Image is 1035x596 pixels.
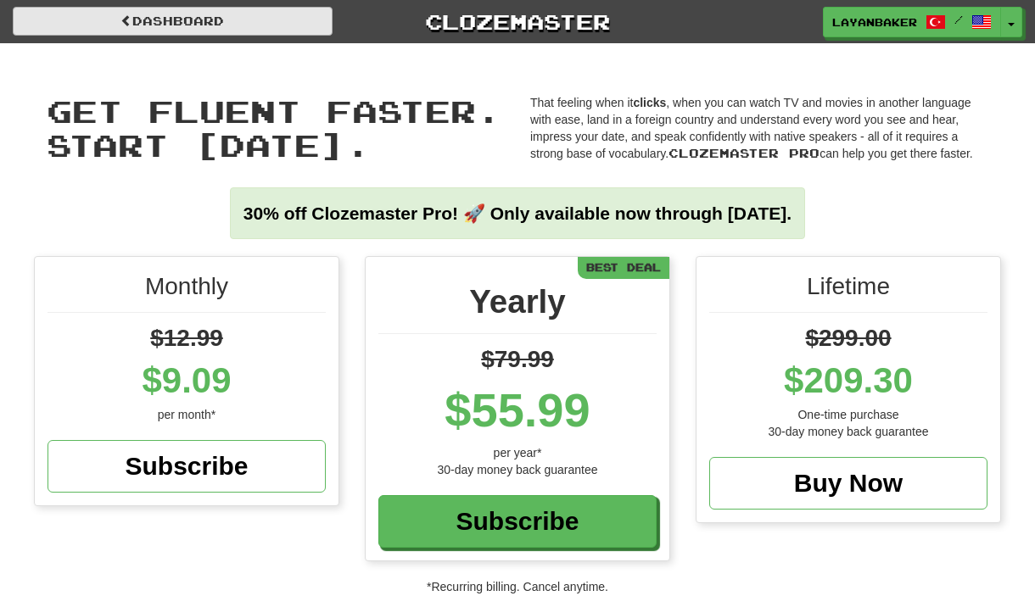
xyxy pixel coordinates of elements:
[481,346,554,372] span: $79.99
[48,355,326,406] div: $9.09
[378,495,657,548] a: Subscribe
[150,325,223,351] span: $12.99
[243,203,792,223] strong: 30% off Clozemaster Pro! 🚀 Only available now through [DATE].
[709,423,987,440] div: 30-day money back guarantee
[633,96,666,109] strong: clicks
[47,92,501,163] span: Get fluent faster. Start [DATE].
[358,7,678,36] a: Clozemaster
[709,355,987,406] div: $209.30
[530,94,988,162] p: That feeling when it , when you can watch TV and movies in another language with ease, land in a ...
[378,444,657,461] div: per year*
[48,406,326,423] div: per month*
[578,257,669,278] div: Best Deal
[832,14,917,30] span: layanbaker
[48,270,326,313] div: Monthly
[954,14,963,25] span: /
[709,406,987,423] div: One-time purchase
[378,278,657,334] div: Yearly
[805,325,891,351] span: $299.00
[48,440,326,493] a: Subscribe
[709,457,987,510] a: Buy Now
[669,146,820,160] span: Clozemaster Pro
[378,461,657,478] div: 30-day money back guarantee
[13,7,333,36] a: Dashboard
[378,376,657,444] div: $55.99
[709,270,987,313] div: Lifetime
[823,7,1001,37] a: layanbaker /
